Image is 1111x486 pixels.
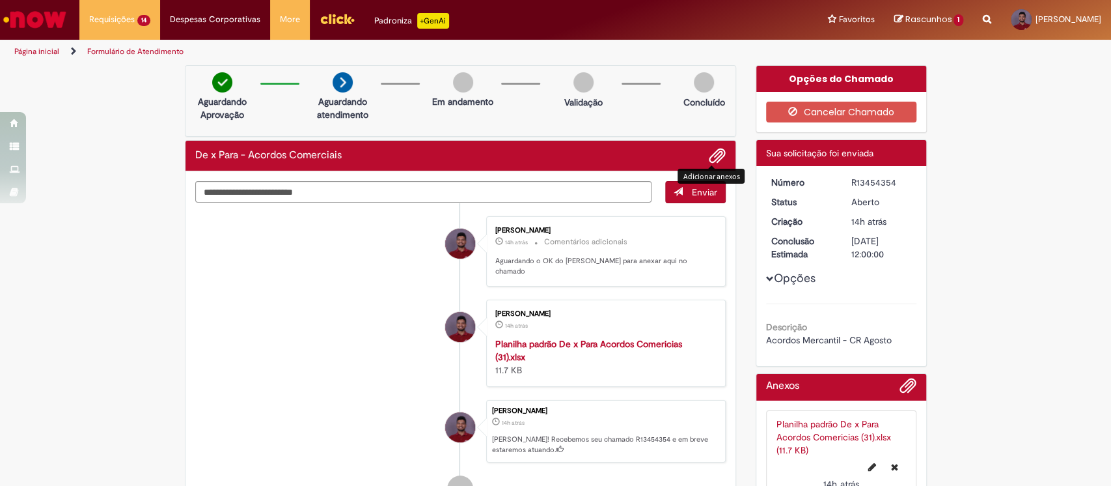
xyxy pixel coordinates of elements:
[838,13,874,26] span: Favoritos
[502,419,525,427] span: 14h atrás
[445,412,475,442] div: Joao Gabriel Costa Cassimiro
[766,102,916,122] button: Cancelar Chamado
[10,40,731,64] ul: Trilhas de página
[280,13,300,26] span: More
[883,457,906,478] button: Excluir Planilha padrão De x Para Acordos Comericias (31).xlsx
[495,227,712,235] div: [PERSON_NAME]
[505,322,528,330] span: 14h atrás
[694,72,714,93] img: img-circle-grey.png
[766,334,892,346] span: Acordos Mercantil - CR Agosto
[683,96,724,109] p: Concluído
[333,72,353,93] img: arrow-next.png
[851,215,912,228] div: 27/08/2025 21:20:58
[761,215,842,228] dt: Criação
[495,310,712,318] div: [PERSON_NAME]
[564,96,603,109] p: Validação
[899,377,916,401] button: Adicionar anexos
[374,13,449,29] div: Padroniza
[195,150,342,162] h2: De x Para - Acordos Comerciais Histórico de tíquete
[766,380,799,392] h2: Anexos
[709,147,726,164] button: Adicionar anexos
[445,229,475,259] div: Joao Gabriel Costa Cassimiro
[851,216,886,227] time: 27/08/2025 21:20:58
[445,312,475,342] div: Joao Gabriel Costa Cassimiro
[495,338,682,363] a: Planilha padrão De x Para Acordos Comericias (31).xlsx
[851,176,912,189] div: R13454354
[87,46,184,57] a: Formulário de Atendimento
[492,407,719,415] div: [PERSON_NAME]
[766,147,873,159] span: Sua solicitação foi enviada
[505,322,528,330] time: 27/08/2025 21:20:54
[505,238,528,246] time: 27/08/2025 21:21:20
[191,95,254,121] p: Aguardando Aprovação
[137,15,150,26] span: 14
[756,66,926,92] div: Opções do Chamado
[14,46,59,57] a: Página inicial
[851,216,886,227] span: 14h atrás
[544,236,627,248] small: Comentários adicionais
[195,400,726,463] li: Joao Gabriel Costa Cassimiro
[766,321,807,333] b: Descrição
[851,235,912,261] div: [DATE] 12:00:00
[417,13,449,29] p: +GenAi
[573,72,594,93] img: img-circle-grey.png
[311,95,374,121] p: Aguardando atendimento
[953,14,963,26] span: 1
[1,7,68,33] img: ServiceNow
[761,195,842,208] dt: Status
[894,14,963,26] a: Rascunhos
[678,169,745,184] div: Adicionar anexos
[89,13,135,26] span: Requisições
[776,418,891,456] a: Planilha padrão De x Para Acordos Comericias (31).xlsx (11.7 KB)
[761,235,842,261] dt: Conclusão Estimada
[860,457,884,478] button: Editar nome de arquivo Planilha padrão De x Para Acordos Comericias (31).xlsx
[1036,14,1101,25] span: [PERSON_NAME]
[495,256,712,276] p: Aguardando o OK do [PERSON_NAME] para anexar aqui no chamado
[212,72,232,93] img: check-circle-green.png
[692,186,717,198] span: Enviar
[905,13,952,25] span: Rascunhos
[495,337,712,377] div: 11.7 KB
[170,13,260,26] span: Despesas Corporativas
[502,419,525,427] time: 27/08/2025 21:20:58
[492,435,719,455] p: [PERSON_NAME]! Recebemos seu chamado R13454354 e em breve estaremos atuando.
[761,176,842,189] dt: Número
[195,181,652,203] textarea: Digite sua mensagem aqui...
[665,181,726,203] button: Enviar
[432,95,493,108] p: Em andamento
[453,72,473,93] img: img-circle-grey.png
[505,238,528,246] span: 14h atrás
[320,9,355,29] img: click_logo_yellow_360x200.png
[851,195,912,208] div: Aberto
